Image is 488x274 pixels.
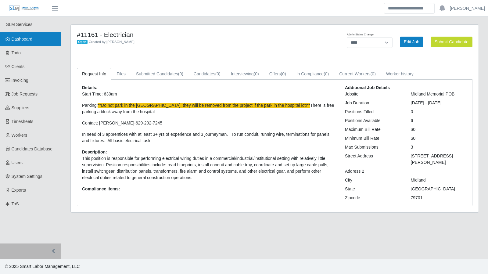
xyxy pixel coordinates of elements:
[291,68,334,80] a: In Compliance
[12,50,21,55] span: Todo
[324,71,329,76] span: (0)
[334,68,381,80] a: Current Workers
[264,68,291,80] a: Offers
[406,126,472,133] div: $0
[381,68,419,80] a: Worker history
[12,188,26,193] span: Exports
[12,64,25,69] span: Clients
[345,85,390,90] b: Additional Job Details
[89,40,135,44] span: Created by [PERSON_NAME]
[406,135,472,142] div: $0
[82,150,107,154] b: Description:
[77,68,111,80] a: Request Info
[9,5,39,12] img: SLM Logo
[188,68,226,80] a: Candidates
[12,201,19,206] span: ToS
[178,71,183,76] span: (0)
[5,264,80,269] span: © 2025 Smart Labor Management, LLC
[12,78,28,83] span: Invoicing
[6,22,32,27] span: SLM Services
[98,103,310,108] span: **Do not park in the [GEOGRAPHIC_DATA], they will be removed from the project if the park in the ...
[347,33,374,37] label: Admin Status Change:
[77,40,88,45] span: Open
[82,186,120,191] b: Compliance items:
[406,186,472,192] div: [GEOGRAPHIC_DATA]
[340,100,406,106] div: Job Duration
[340,144,406,150] div: Max Submissions
[340,135,406,142] div: Minimum Bill Rate
[406,195,472,201] div: 79701
[450,5,485,12] a: [PERSON_NAME]
[406,100,472,106] div: [DATE] - [DATE]
[12,92,38,96] span: Job Requests
[371,71,376,76] span: (0)
[340,186,406,192] div: State
[12,105,29,110] span: Suppliers
[340,109,406,115] div: Positions Filled
[254,71,259,76] span: (0)
[131,68,188,80] a: Submitted Candidates
[400,37,423,47] a: Edit Job
[82,155,336,181] p: This position is responsible for performing electrical wiring duties in a commercial/industrial/i...
[406,144,472,150] div: 3
[340,126,406,133] div: Maximum Bill Rate
[12,37,33,41] span: Dashboard
[406,91,472,97] div: Midland Memorial POB
[82,131,336,144] p: In need of 3 apprentices with at least 3+ yrs of experience and 3 journeyman. To run conduit, run...
[340,117,406,124] div: Positions Available
[431,37,472,47] button: Submit Candidate
[340,168,406,175] div: Address 2
[281,71,286,76] span: (0)
[12,146,53,151] span: Candidates Database
[340,177,406,183] div: City
[12,160,23,165] span: Users
[406,117,472,124] div: 6
[12,133,27,138] span: Workers
[111,68,131,80] a: Files
[82,102,336,115] p: Parking: There is free parking a block away from the hospital
[406,109,472,115] div: 0
[340,153,406,166] div: Street Address
[82,120,336,126] p: Contact: [PERSON_NAME]-629-292-7245
[82,91,336,97] p: Start Time: 630am
[12,119,34,124] span: Timesheets
[406,177,472,183] div: Midland
[215,71,221,76] span: (0)
[406,153,472,166] div: [STREET_ADDRESS][PERSON_NAME]
[82,85,98,90] b: Details:
[384,3,435,14] input: Search
[77,31,304,38] h4: #11161 - Electrician
[226,68,264,80] a: Interviewing
[12,174,42,179] span: System Settings
[340,91,406,97] div: Jobsite
[340,195,406,201] div: Zipcode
